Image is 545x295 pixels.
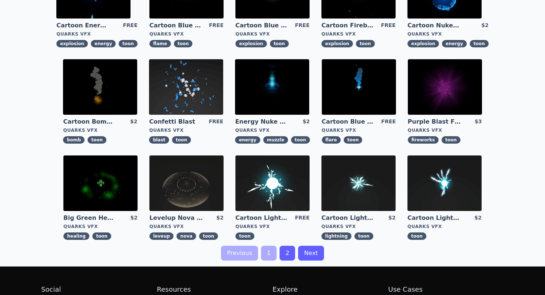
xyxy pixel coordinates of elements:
div: Quarks VFX [149,127,223,133]
a: 2 [280,246,295,261]
div: Quarks VFX [63,127,137,133]
div: $2 [475,214,482,222]
div: FREE [209,118,223,126]
div: Quarks VFX [56,31,138,37]
div: FREE [381,118,396,126]
span: toon [174,40,193,47]
span: toon [92,232,111,240]
a: Previous [221,246,258,261]
a: Cartoon Lightning Ball [235,214,289,222]
span: explosion [407,40,439,47]
div: Quarks VFX [235,127,310,133]
a: Cartoon Lightning Ball with Bloom [407,214,461,222]
div: $2 [131,214,138,222]
span: toon [407,232,426,240]
a: Cartoon Blue Flare [322,118,375,126]
span: toon [354,232,373,240]
a: Cartoon Bomb Fuse [63,118,116,126]
span: muzzle [263,136,288,144]
div: Quarks VFX [149,31,224,37]
img: imgAlt [408,59,482,115]
div: FREE [295,214,310,222]
span: toon [344,136,363,144]
span: lightning [321,232,351,240]
span: toon [87,136,106,144]
span: flare [322,136,341,144]
span: toon [235,232,254,240]
span: energy [235,136,260,144]
div: Quarks VFX [407,31,489,37]
div: $2 [130,118,137,126]
a: Cartoon Nuke Energy Explosion [407,21,461,30]
div: FREE [381,21,396,30]
span: toon [470,40,489,47]
div: FREE [123,21,138,30]
img: imgAlt [407,155,482,211]
a: Cartoon Lightning Ball Explosion [321,214,375,222]
a: Levelup Nova Effect [149,214,203,222]
span: explosion [321,40,353,47]
a: Big Green Healing Effect [63,214,117,222]
div: Quarks VFX [407,224,482,229]
a: Cartoon Blue Gas Explosion [235,21,289,30]
span: toon [119,40,138,47]
div: Quarks VFX [235,31,310,37]
span: nova [176,232,196,240]
span: flame [149,40,171,47]
span: energy [91,40,116,47]
div: Quarks VFX [149,224,224,229]
div: FREE [295,21,310,30]
span: bomb [63,136,85,144]
img: imgAlt [149,155,224,211]
div: Quarks VFX [408,127,482,133]
span: toon [270,40,289,47]
a: Next [298,246,324,261]
a: Energy Nuke Muzzle Flash [235,118,288,126]
div: FREE [209,21,224,30]
span: toon [442,136,460,144]
span: toon [172,136,191,144]
div: $2 [303,118,310,126]
a: Cartoon Energy Explosion [56,21,110,30]
a: Confetti Blast [149,118,202,126]
span: toon [291,136,310,144]
h2: Resources [157,284,272,295]
img: imgAlt [322,59,396,115]
div: $3 [475,118,482,126]
img: imgAlt [235,155,310,211]
img: imgAlt [149,59,223,115]
div: $2 [389,214,396,222]
h2: Explore [272,284,388,295]
span: healing [63,232,89,240]
span: toon [356,40,375,47]
span: toon [199,232,218,240]
a: Purple Blast Fireworks [408,118,461,126]
h2: Social [41,284,157,295]
img: imgAlt [63,155,138,211]
a: Cartoon Fireball Explosion [321,21,375,30]
div: $2 [481,21,488,30]
span: leveup [149,232,174,240]
img: imgAlt [321,155,396,211]
div: $2 [217,214,224,222]
div: Quarks VFX [235,224,310,229]
a: Cartoon Blue Flamethrower [149,21,203,30]
span: energy [442,40,467,47]
span: explosion [56,40,88,47]
div: Quarks VFX [322,127,396,133]
a: 1 [261,246,277,261]
img: imgAlt [63,59,137,115]
img: imgAlt [235,59,309,115]
span: blast [149,136,169,144]
div: Quarks VFX [63,224,138,229]
div: Quarks VFX [321,31,396,37]
span: fireworks [408,136,439,144]
div: Quarks VFX [321,224,396,229]
span: explosion [235,40,267,47]
h2: Use Cases [388,284,504,295]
